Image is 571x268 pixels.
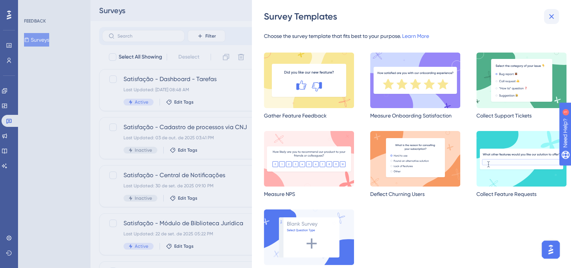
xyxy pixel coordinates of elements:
[264,111,354,120] div: Gather Feature Feedback
[264,33,401,39] span: Choose the survey template that fits best to your purpose.
[370,190,460,199] div: Deflect Churning Users
[52,4,54,10] div: 1
[539,238,562,261] iframe: UserGuiding AI Assistant Launcher
[476,111,566,120] div: Collect Support Tickets
[402,33,429,39] a: Learn More
[476,190,566,199] div: Collect Feature Requests
[264,209,354,265] img: createScratch
[264,11,560,23] div: Survey Templates
[264,53,354,108] img: gatherFeedback
[476,131,566,187] img: requestFeature
[264,131,354,187] img: nps
[370,111,460,120] div: Measure Onboarding Satisfaction
[476,53,566,108] img: multipleChoice
[370,53,460,108] img: satisfaction
[18,2,47,11] span: Need Help?
[370,131,460,187] img: deflectChurning
[264,190,354,199] div: Measure NPS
